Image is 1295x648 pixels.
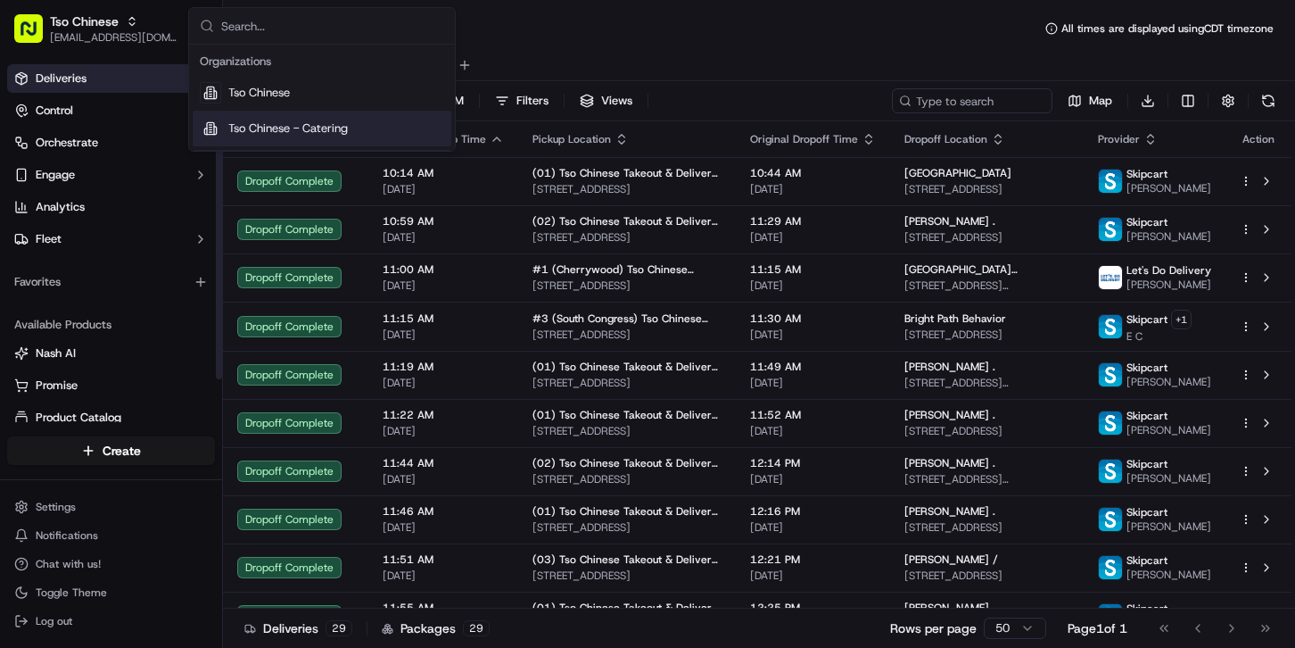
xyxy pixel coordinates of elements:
[904,214,995,228] span: [PERSON_NAME] .
[36,614,72,628] span: Log out
[1126,229,1211,244] span: [PERSON_NAME]
[750,504,876,519] span: 12:16 PM
[904,312,1006,326] span: Bright Path Behavior
[7,64,215,93] a: Deliveries
[7,371,215,400] button: Promise
[601,93,632,109] span: Views
[7,193,215,221] a: Analytics
[144,392,293,424] a: 💻API Documentation
[532,569,722,583] span: [STREET_ADDRESS]
[36,586,107,600] span: Toggle Theme
[1099,460,1122,483] img: profile_skipcart_partner.png
[36,231,62,247] span: Fleet
[1099,315,1122,338] img: profile_skipcart_partner.png
[383,472,504,486] span: [DATE]
[1068,619,1127,637] div: Page 1 of 1
[572,88,640,113] button: Views
[532,424,722,438] span: [STREET_ADDRESS]
[532,166,722,180] span: (01) Tso Chinese Takeout & Delivery Cherrywood
[1089,93,1112,109] span: Map
[18,308,46,336] img: Masood Aslam
[36,557,101,571] span: Chat with us!
[532,132,611,146] span: Pickup Location
[463,620,490,636] div: 29
[14,378,208,394] a: Promise
[7,161,215,189] button: Engage
[36,378,78,394] span: Promise
[750,166,876,180] span: 10:44 AM
[1099,604,1122,627] img: profile_skipcart_partner.png
[151,401,165,415] div: 💻
[532,262,722,277] span: #1 (Cherrywood) Tso Chinese Takeout & Delivery
[36,500,76,514] span: Settings
[7,436,215,465] button: Create
[487,88,557,113] button: Filters
[383,262,504,277] span: 11:00 AM
[7,268,215,296] div: Favorites
[1126,568,1211,582] span: [PERSON_NAME]
[148,277,154,291] span: •
[7,129,215,157] button: Orchestrate
[750,230,876,245] span: [DATE]
[80,188,245,203] div: We're available if you need us!
[532,408,722,422] span: (01) Tso Chinese Takeout & Delivery Cherrywood
[750,376,876,390] span: [DATE]
[532,504,722,519] span: (01) Tso Chinese Takeout & Delivery Cherrywood
[750,601,876,615] span: 12:25 PM
[383,360,504,374] span: 11:19 AM
[904,504,995,519] span: [PERSON_NAME] .
[383,312,504,326] span: 11:15 AM
[1240,132,1277,146] div: Action
[50,12,119,30] button: Tso Chinese
[7,494,215,519] button: Settings
[1256,88,1281,113] button: Refresh
[532,328,722,342] span: [STREET_ADDRESS]
[46,115,321,134] input: Got a question? Start typing here...
[383,408,504,422] span: 11:22 AM
[148,325,154,339] span: •
[383,456,504,470] span: 11:44 AM
[11,392,144,424] a: 📗Knowledge Base
[904,262,1069,277] span: [GEOGRAPHIC_DATA][US_STATE]
[532,552,722,567] span: (03) Tso Chinese Takeout & Delivery TsoCo
[36,528,98,543] span: Notifications
[18,18,54,54] img: Nash
[18,260,46,288] img: Chelsea Prettyman
[383,552,504,567] span: 11:51 AM
[904,472,1069,486] span: [STREET_ADDRESS][PERSON_NAME]
[750,360,876,374] span: 11:49 AM
[382,619,490,637] div: Packages
[36,135,98,151] span: Orchestrate
[1126,263,1211,278] span: Let's Do Delivery
[516,93,549,109] span: Filters
[904,456,995,470] span: [PERSON_NAME] .
[750,312,876,326] span: 11:30 AM
[14,410,208,426] a: Product Catalog
[383,230,504,245] span: [DATE]
[1098,132,1140,146] span: Provider
[750,214,876,228] span: 11:29 AM
[1126,375,1211,389] span: [PERSON_NAME]
[36,399,136,417] span: Knowledge Base
[1099,218,1122,241] img: profile_skipcart_partner.png
[750,328,876,342] span: [DATE]
[228,120,348,137] span: Tso Chinese - Catering
[904,424,1069,438] span: [STREET_ADDRESS]
[904,376,1069,390] span: [STREET_ADDRESS][PERSON_NAME]
[383,520,504,535] span: [DATE]
[36,167,75,183] span: Engage
[1099,266,1122,289] img: lets_do_delivery_logo.png
[169,399,286,417] span: API Documentation
[158,277,194,291] span: [DATE]
[383,376,504,390] span: [DATE]
[532,456,722,470] span: (02) Tso Chinese Takeout & Delivery [GEOGRAPHIC_DATA]
[103,442,141,460] span: Create
[14,345,208,361] a: Nash AI
[383,214,504,228] span: 10:59 AM
[532,214,722,228] span: (02) Tso Chinese Takeout & Delivery [GEOGRAPHIC_DATA]
[50,30,177,45] span: [EMAIL_ADDRESS][DOMAIN_NAME]
[189,45,455,151] div: Suggestions
[383,328,504,342] span: [DATE]
[7,225,215,253] button: Fleet
[7,7,185,50] button: Tso Chinese[EMAIL_ADDRESS][DOMAIN_NAME]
